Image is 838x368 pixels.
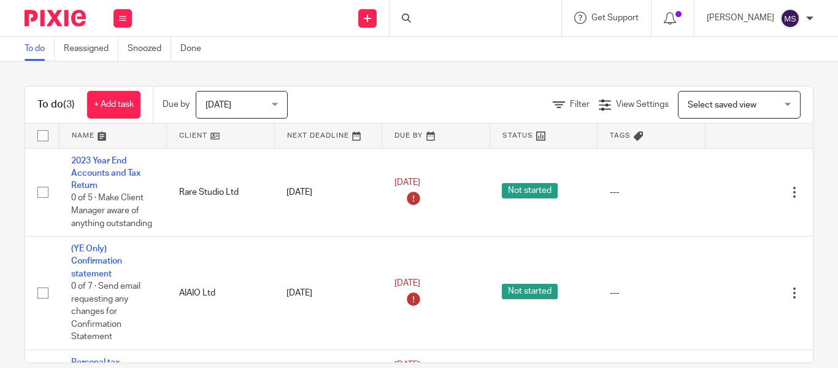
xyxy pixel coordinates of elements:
a: Snoozed [128,37,171,61]
a: To do [25,37,55,61]
span: Not started [502,183,558,198]
span: Filter [570,100,590,109]
span: Not started [502,284,558,299]
a: Personal tax [71,358,120,367]
div: --- [610,287,693,299]
a: + Add task [87,91,140,119]
a: (YE Only) Confirmation statement [71,245,122,278]
td: [DATE] [274,148,382,237]
p: Due by [163,98,190,111]
img: svg%3E [780,9,800,28]
h1: To do [37,98,75,111]
span: [DATE] [394,279,420,288]
p: [PERSON_NAME] [707,12,774,24]
div: --- [610,186,693,198]
span: View Settings [616,100,669,109]
td: Rare Studio Ltd [167,148,275,237]
a: 2023 Year End Accounts and Tax Return [71,157,140,190]
span: [DATE] [394,178,420,187]
span: Select saved view [688,101,756,109]
span: 0 of 7 · Send email requesting any changes for Confirmation Statement [71,282,140,341]
span: Get Support [591,14,639,22]
img: Pixie [25,10,86,26]
a: Done [180,37,210,61]
span: 0 of 5 · Make Client Manager aware of anything outstanding [71,194,152,228]
span: [DATE] [206,101,231,109]
td: AIAIO Ltd [167,237,275,350]
span: Tags [610,132,631,139]
a: Reassigned [64,37,118,61]
span: (3) [63,100,75,109]
td: [DATE] [274,237,382,350]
